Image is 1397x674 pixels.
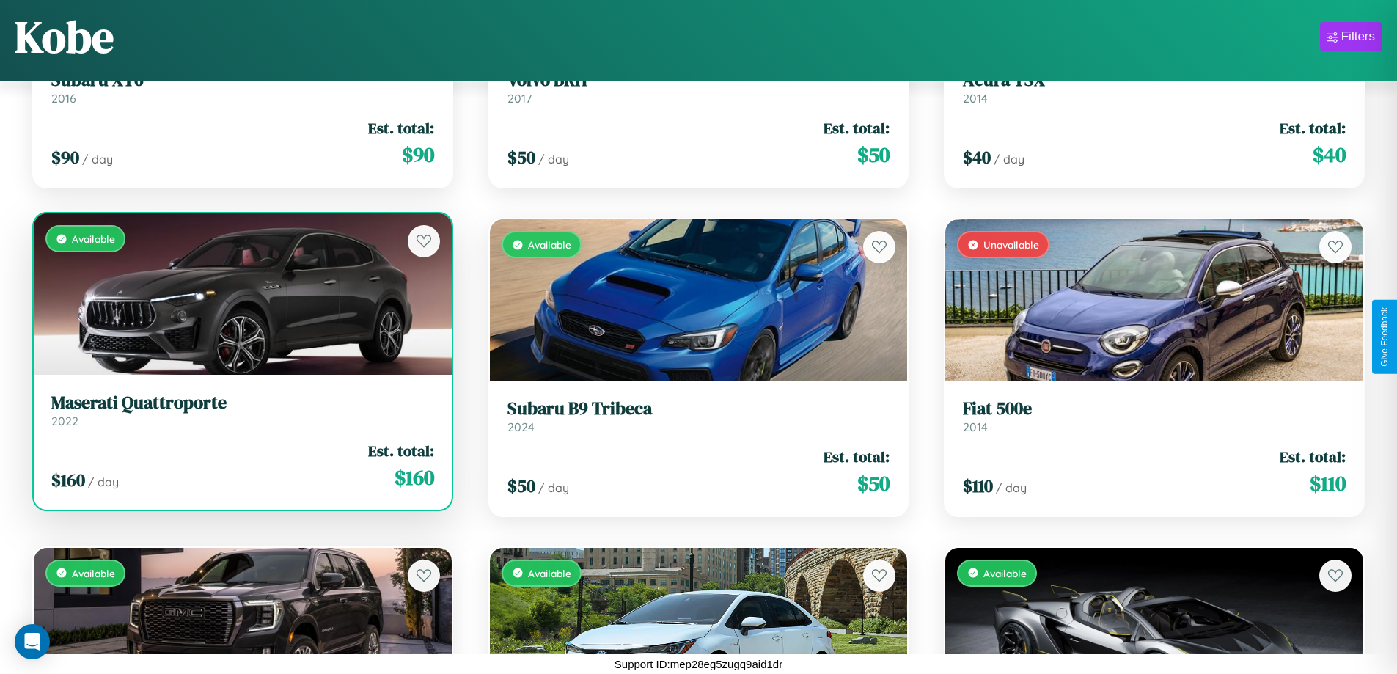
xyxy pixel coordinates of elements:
h3: Subaru B9 Tribeca [507,398,890,420]
span: $ 110 [963,474,993,498]
a: Volvo BRH2017 [507,70,890,106]
h3: Fiat 500e [963,398,1346,420]
span: Est. total: [368,440,434,461]
span: $ 90 [51,145,79,169]
span: 2014 [963,91,988,106]
button: Filters [1320,22,1382,51]
a: Maserati Quattroporte2022 [51,392,434,428]
span: / day [82,152,113,166]
span: Est. total: [1280,446,1346,467]
span: $ 50 [857,469,890,498]
span: $ 40 [963,145,991,169]
span: Available [72,232,115,245]
div: Give Feedback [1379,307,1390,367]
span: $ 50 [507,474,535,498]
span: Est. total: [824,117,890,139]
span: 2014 [963,420,988,434]
div: Open Intercom Messenger [15,624,50,659]
span: $ 160 [51,468,85,492]
span: Available [72,567,115,579]
a: Subaru B9 Tribeca2024 [507,398,890,434]
span: 2022 [51,414,78,428]
span: $ 40 [1313,140,1346,169]
span: Available [528,238,571,251]
span: / day [88,475,119,489]
a: Fiat 500e2014 [963,398,1346,434]
span: 2016 [51,91,76,106]
span: $ 50 [507,145,535,169]
span: / day [538,480,569,495]
span: Est. total: [368,117,434,139]
span: Unavailable [983,238,1039,251]
a: Acura TSX2014 [963,70,1346,106]
span: $ 160 [395,463,434,492]
span: $ 110 [1310,469,1346,498]
span: $ 90 [402,140,434,169]
span: 2017 [507,91,532,106]
h1: Kobe [15,7,114,67]
span: / day [994,152,1024,166]
span: Est. total: [824,446,890,467]
div: Filters [1341,29,1375,44]
span: / day [996,480,1027,495]
span: 2024 [507,420,535,434]
a: Subaru XT62016 [51,70,434,106]
span: Available [528,567,571,579]
h3: Maserati Quattroporte [51,392,434,414]
span: Available [983,567,1027,579]
span: / day [538,152,569,166]
span: $ 50 [857,140,890,169]
span: Est. total: [1280,117,1346,139]
p: Support ID: mep28eg5zugq9aid1dr [615,654,782,674]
